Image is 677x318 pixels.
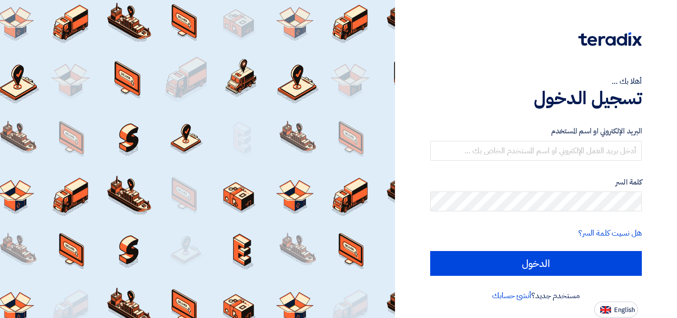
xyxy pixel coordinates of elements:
button: English [594,302,638,318]
input: أدخل بريد العمل الإلكتروني او اسم المستخدم الخاص بك ... [430,141,642,161]
span: English [614,307,635,314]
div: أهلا بك ... [430,75,642,87]
a: هل نسيت كلمة السر؟ [578,227,642,239]
a: أنشئ حسابك [492,290,531,302]
h1: تسجيل الدخول [430,87,642,109]
label: البريد الإلكتروني او اسم المستخدم [430,126,642,137]
img: Teradix logo [578,32,642,46]
input: الدخول [430,251,642,276]
img: en-US.png [600,306,611,314]
label: كلمة السر [430,177,642,188]
div: مستخدم جديد؟ [430,290,642,302]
